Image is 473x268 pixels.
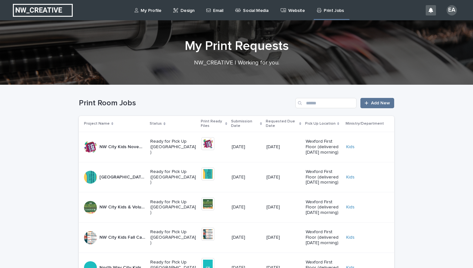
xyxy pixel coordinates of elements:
p: Status [150,120,162,127]
tr: NW City Kids Fall CalendarNW City Kids Fall Calendar Ready for Pick Up ([GEOGRAPHIC_DATA])[DATE][... [79,223,394,253]
h1: My Print Requests [79,38,394,54]
p: Wexford First Floor (delivered [DATE] morning) [306,229,341,245]
p: Ready for Pick Up ([GEOGRAPHIC_DATA]) [150,169,196,185]
input: Search [295,98,357,108]
p: [DATE] [266,205,301,210]
a: Add New [360,98,394,108]
p: North Way City November25 Wonder Ink Memory Verse Cards [99,173,146,180]
p: Pick Up Location [305,120,336,127]
p: NW_CREATIVE | Working for you. [108,60,365,67]
p: Print Ready Files [201,118,224,130]
tr: NW City Kids & Volunteer Potluck PostcardsNW City Kids & Volunteer Potluck Postcards Ready for Pi... [79,192,394,223]
p: [DATE] [232,205,261,210]
p: Submission Date [231,118,258,130]
p: NW City Kids & Volunteer Potluck Postcards [99,203,146,210]
span: Add New [371,101,390,105]
div: EA [447,5,457,15]
p: Ready for Pick Up ([GEOGRAPHIC_DATA]) [150,199,196,215]
p: [DATE] [232,144,261,150]
img: EUIbKjtiSNGbmbK7PdmN [13,4,73,17]
a: Kids [346,144,355,150]
p: Ministry/Department [346,120,384,127]
p: [DATE] [266,175,301,180]
p: [DATE] [266,235,301,240]
tr: [GEOGRAPHIC_DATA] [DATE] Wonder Ink Memory Verse Cards[GEOGRAPHIC_DATA] [DATE] Wonder Ink Memory ... [79,162,394,192]
h1: Print Room Jobs [79,99,293,108]
p: [DATE] [232,235,261,240]
p: Requested Due Date [266,118,297,130]
a: Kids [346,175,355,180]
p: NW City Kids November Wonder-Ink Posters [99,143,146,150]
a: Kids [346,205,355,210]
p: Ready for Pick Up ([GEOGRAPHIC_DATA]) [150,229,196,245]
p: Wexford First Floor (delivered [DATE] morning) [306,169,341,185]
p: [DATE] [232,175,261,180]
p: Ready for Pick Up ([GEOGRAPHIC_DATA]) [150,139,196,155]
p: NW City Kids Fall Calendar [99,234,146,240]
p: Wexford First Floor (delivered [DATE] morning) [306,139,341,155]
tr: NW City Kids November Wonder-Ink PostersNW City Kids November Wonder-Ink Posters Ready for Pick U... [79,132,394,162]
p: Wexford First Floor (delivered [DATE] morning) [306,199,341,215]
a: Kids [346,235,355,240]
p: Project Name [84,120,110,127]
p: [DATE] [266,144,301,150]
